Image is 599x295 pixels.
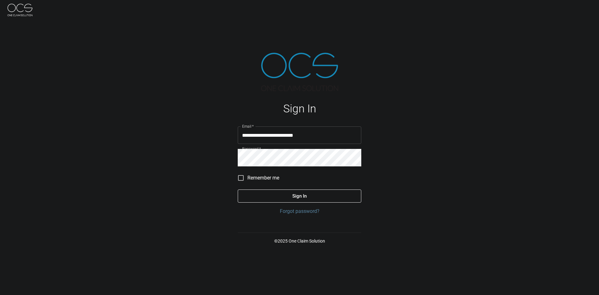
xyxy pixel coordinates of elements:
[238,102,361,115] h1: Sign In
[238,189,361,203] button: Sign In
[238,208,361,215] a: Forgot password?
[238,238,361,244] p: © 2025 One Claim Solution
[7,4,32,16] img: ocs-logo-white-transparent.png
[242,124,254,129] label: Email
[247,174,279,182] span: Remember me
[242,146,261,151] label: Password
[261,53,338,91] img: ocs-logo-tra.png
